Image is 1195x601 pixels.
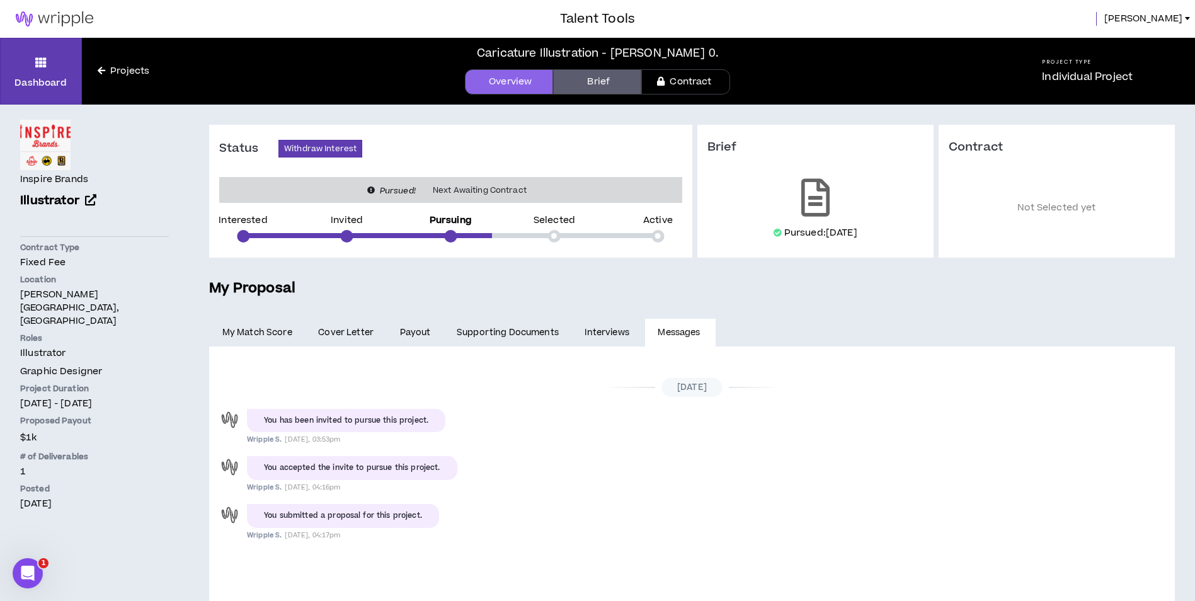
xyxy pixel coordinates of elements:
[20,415,169,426] p: Proposed Payout
[20,346,66,360] span: Illustrator
[641,69,729,94] a: Contract
[20,333,169,344] p: Roles
[477,45,718,62] div: Caricature Illustration - [PERSON_NAME] 0.
[209,319,306,346] a: My Match Score
[20,274,169,285] p: Location
[380,185,416,197] i: Pursued!
[20,365,102,378] span: Graphic Designer
[534,216,575,225] p: Selected
[331,216,363,225] p: Invited
[1042,58,1133,66] h5: Project Type
[560,9,635,28] h3: Talent Tools
[219,504,241,526] div: Wripple S.
[285,530,340,540] span: [DATE], 04:17pm
[20,451,169,462] p: # of Deliverables
[20,192,169,210] a: Illustrator
[20,429,37,446] span: $1k
[572,319,645,346] a: Interviews
[247,435,282,444] span: Wripple S.
[949,140,1165,155] h3: Contract
[20,242,169,253] p: Contract Type
[20,173,88,186] h4: Inspire Brands
[20,383,169,394] p: Project Duration
[38,558,49,568] span: 1
[13,558,43,588] iframe: Intercom live chat
[661,378,723,397] span: [DATE]
[1104,12,1182,26] span: [PERSON_NAME]
[784,227,857,239] p: Pursued: [DATE]
[949,174,1165,243] p: Not Selected yet
[443,319,571,346] a: Supporting Documents
[645,319,716,346] a: Messages
[285,435,340,444] span: [DATE], 03:53pm
[318,326,374,340] span: Cover Letter
[425,184,534,197] span: Next Awaiting Contract
[219,409,241,431] div: Wripple S.
[430,216,472,225] p: Pursuing
[82,64,165,78] a: Projects
[219,456,241,478] div: Wripple S.
[14,76,67,89] p: Dashboard
[278,140,362,157] button: Withdraw Interest
[20,256,169,269] p: Fixed Fee
[1042,69,1133,84] p: Individual Project
[465,69,553,94] a: Overview
[247,483,282,492] span: Wripple S.
[219,141,278,156] h3: Status
[643,216,673,225] p: Active
[20,483,169,495] p: Posted
[247,530,282,540] span: Wripple S.
[20,497,169,510] p: [DATE]
[264,510,422,522] div: You submitted a proposal for this project.
[387,319,443,346] a: Payout
[264,415,428,426] div: You has been invited to pursue this project.
[707,140,923,155] h3: Brief
[209,278,1175,299] h5: My Proposal
[219,216,267,225] p: Interested
[20,192,79,209] span: Illustrator
[20,288,169,328] p: [PERSON_NAME][GEOGRAPHIC_DATA], [GEOGRAPHIC_DATA]
[20,397,169,410] p: [DATE] - [DATE]
[20,465,169,478] p: 1
[553,69,641,94] a: Brief
[264,462,440,474] div: You accepted the invite to pursue this project.
[285,483,340,492] span: [DATE], 04:16pm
